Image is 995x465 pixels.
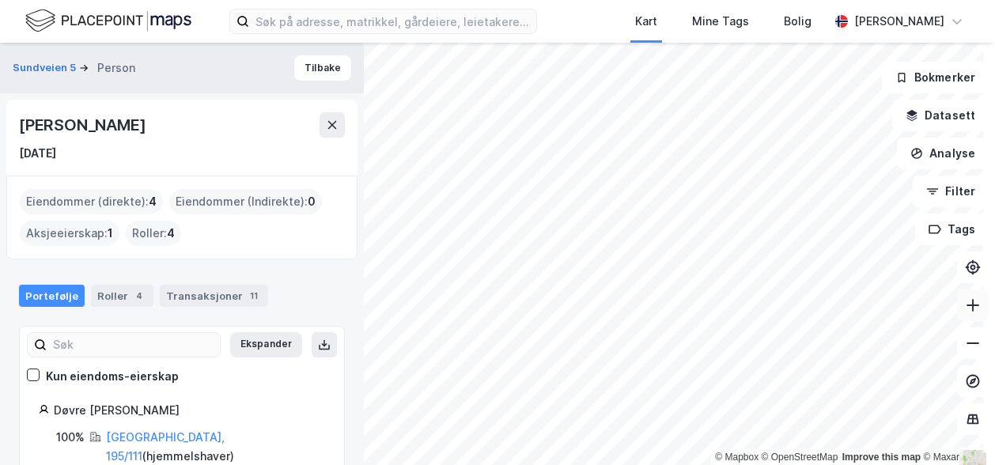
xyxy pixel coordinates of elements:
div: Roller : [126,221,181,246]
div: Døvre [PERSON_NAME] [54,401,325,420]
div: [PERSON_NAME] [19,112,149,138]
a: Improve this map [842,452,921,463]
span: 4 [149,192,157,211]
img: logo.f888ab2527a4732fd821a326f86c7f29.svg [25,7,191,35]
div: Eiendommer (direkte) : [20,189,163,214]
button: Tilbake [294,55,351,81]
div: Person [97,59,135,77]
button: Bokmerker [882,62,989,93]
span: 0 [308,192,316,211]
div: Eiendommer (Indirekte) : [169,189,322,214]
div: [DATE] [19,144,56,163]
div: Roller [91,285,153,307]
span: 4 [167,224,175,243]
input: Søk på adresse, matrikkel, gårdeiere, leietakere eller personer [249,9,536,33]
iframe: Chat Widget [916,389,995,465]
span: 1 [108,224,113,243]
div: Aksjeeierskap : [20,221,119,246]
a: OpenStreetMap [762,452,838,463]
input: Søk [47,333,220,357]
div: Portefølje [19,285,85,307]
div: Kun eiendoms-eierskap [46,367,179,386]
button: Sundveien 5 [13,60,79,76]
div: 11 [246,288,262,304]
div: Bolig [784,12,812,31]
button: Analyse [897,138,989,169]
div: Mine Tags [692,12,749,31]
div: Transaksjoner [160,285,268,307]
div: Kart [635,12,657,31]
button: Ekspander [230,332,302,357]
div: 100% [56,428,85,447]
button: Filter [913,176,989,207]
button: Tags [915,214,989,245]
button: Datasett [892,100,989,131]
a: [GEOGRAPHIC_DATA], 195/111 [106,430,225,463]
a: Mapbox [715,452,759,463]
div: [PERSON_NAME] [854,12,944,31]
div: 4 [131,288,147,304]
